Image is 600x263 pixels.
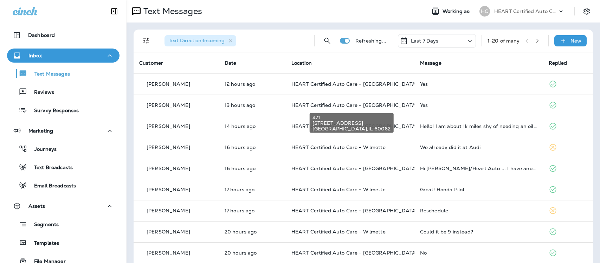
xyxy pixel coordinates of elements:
button: Marketing [7,124,120,138]
button: Survey Responses [7,103,120,117]
p: Survey Responses [27,108,79,114]
button: Text Broadcasts [7,160,120,174]
span: HEART Certified Auto Care - Wilmette [291,229,386,235]
p: [PERSON_NAME] [147,81,190,87]
p: Sep 29, 2025 02:32 PM [225,166,280,171]
span: HEART Certified Auto Care - [GEOGRAPHIC_DATA] [291,207,418,214]
p: Sep 29, 2025 07:01 PM [225,81,280,87]
p: Sep 29, 2025 10:40 AM [225,250,280,256]
div: 1 - 20 of many [488,38,520,44]
div: Hi Kieesha/Heart Auto ... I have another follow-up question for Sam from my visit on Aug. 1. I ne... [420,166,537,171]
button: Filters [139,34,153,48]
button: Inbox [7,49,120,63]
button: Assets [7,199,120,213]
button: Segments [7,217,120,232]
p: [PERSON_NAME] [147,229,190,235]
span: HEART Certified Auto Care - Wilmette [291,144,386,150]
p: Text Messages [141,6,202,17]
p: Sep 29, 2025 01:19 PM [225,208,280,213]
div: Great! Honda Pilot [420,187,537,192]
span: 471 [312,115,391,120]
p: [PERSON_NAME] [147,166,190,171]
span: Message [420,60,441,66]
p: Last 7 Days [411,38,439,44]
button: Email Broadcasts [7,178,120,193]
span: HEART Certified Auto Care - [GEOGRAPHIC_DATA] [291,81,418,87]
p: [PERSON_NAME] [147,123,190,129]
p: Inbox [28,53,42,58]
p: Sep 29, 2025 01:44 PM [225,187,280,192]
span: [GEOGRAPHIC_DATA] , IL 60062 [312,126,391,131]
span: [STREET_ADDRESS] [312,120,391,126]
span: Text Direction : Incoming [169,37,225,44]
span: Location [291,60,312,66]
p: Sep 29, 2025 05:24 PM [225,102,280,108]
p: Refreshing... [355,38,386,44]
p: Templates [27,240,59,247]
span: HEART Certified Auto Care - [GEOGRAPHIC_DATA] [291,102,418,108]
button: Text Messages [7,66,120,81]
div: Yes [420,102,537,108]
div: Could it be 9 instead? [420,229,537,235]
span: Replied [549,60,567,66]
button: Templates [7,235,120,250]
p: Sep 29, 2025 05:01 PM [225,123,280,129]
button: Journeys [7,141,120,156]
p: Email Broadcasts [27,183,76,190]
p: [PERSON_NAME] [147,102,190,108]
span: HEART Certified Auto Care - Wilmette [291,186,386,193]
p: Text Broadcasts [27,165,73,171]
span: Working as: [443,8,472,14]
button: Dashboard [7,28,120,42]
button: Reviews [7,84,120,99]
p: Text Messages [27,71,70,78]
p: Sep 29, 2025 10:53 AM [225,229,280,235]
p: Assets [28,203,45,209]
p: Marketing [28,128,53,134]
div: Reschedule [420,208,537,213]
p: Segments [27,222,59,229]
span: Date [225,60,237,66]
p: Reviews [27,89,54,96]
div: Hello! I am about 1k miles shy of needing an oil change can I get scheduled for the end of Novemb... [420,123,537,129]
button: Search Messages [320,34,334,48]
div: HC [479,6,490,17]
span: Customer [139,60,163,66]
button: Settings [580,5,593,18]
span: HEART Certified Auto Care - [GEOGRAPHIC_DATA] [291,123,418,129]
div: Yes [420,81,537,87]
p: Sep 29, 2025 03:03 PM [225,145,280,150]
div: No [420,250,537,256]
p: Journeys [27,146,57,153]
span: HEART Certified Auto Care - [GEOGRAPHIC_DATA] [291,250,418,256]
button: Collapse Sidebar [104,4,124,18]
div: We already did it at Audi [420,145,537,150]
p: New [570,38,581,44]
p: [PERSON_NAME] [147,145,190,150]
div: Text Direction:Incoming [164,35,236,46]
p: [PERSON_NAME] [147,208,190,213]
span: HEART Certified Auto Care - [GEOGRAPHIC_DATA] [291,165,418,172]
p: [PERSON_NAME] [147,187,190,192]
p: [PERSON_NAME] [147,250,190,256]
p: HEART Certified Auto Care [494,8,557,14]
p: Dashboard [28,32,55,38]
